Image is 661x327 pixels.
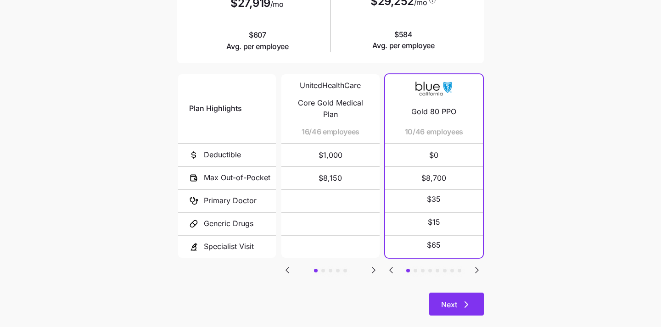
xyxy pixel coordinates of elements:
button: Go to next slide [368,264,380,276]
button: Go to previous slide [385,264,397,276]
span: Primary Doctor [204,195,257,206]
button: Go to previous slide [281,264,293,276]
svg: Go to previous slide [386,265,397,276]
span: 10/46 employees [405,126,463,138]
span: UnitedHealthCare [300,80,361,91]
span: $584 [372,29,435,52]
span: $1,000 [292,144,368,166]
span: Max Out-of-Pocket [204,172,270,183]
span: $65 [427,239,441,251]
span: $607 [226,29,289,52]
svg: Go to previous slide [282,265,293,276]
span: Core Gold Medical Plan [292,97,368,120]
img: Carrier [415,80,452,97]
span: Generic Drugs [204,218,253,229]
span: Avg. per employee [372,40,435,51]
span: $8,700 [396,167,472,189]
span: /mo [270,0,284,8]
span: 16/46 employees [302,126,359,138]
svg: Go to next slide [368,265,379,276]
button: Go to next slide [471,264,483,276]
span: Plan Highlights [189,103,242,114]
span: $15 [428,216,440,228]
span: Next [441,299,457,310]
span: Gold 80 PPO [411,106,456,117]
svg: Go to next slide [471,265,482,276]
span: Avg. per employee [226,41,289,52]
span: $8,150 [292,167,368,189]
button: Next [429,293,484,316]
span: $35 [427,194,441,205]
span: Specialist Visit [204,241,254,252]
span: Deductible [204,149,241,161]
span: $0 [396,144,472,166]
